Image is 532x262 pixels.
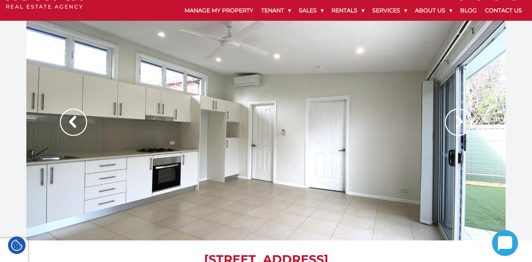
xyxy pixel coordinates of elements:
a: About Us [411,0,456,21]
div: Cookie Settings [8,236,26,254]
a: Sales [295,0,328,21]
a: Contact Us [481,0,526,21]
a: Tenant [257,0,295,21]
a: Services [368,0,411,21]
a: Manage My Property [181,0,257,21]
a: Rentals [328,0,368,21]
img: Arrow slider [60,109,87,136]
img: Arrow slider [445,109,472,136]
a: Blog [456,0,481,21]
